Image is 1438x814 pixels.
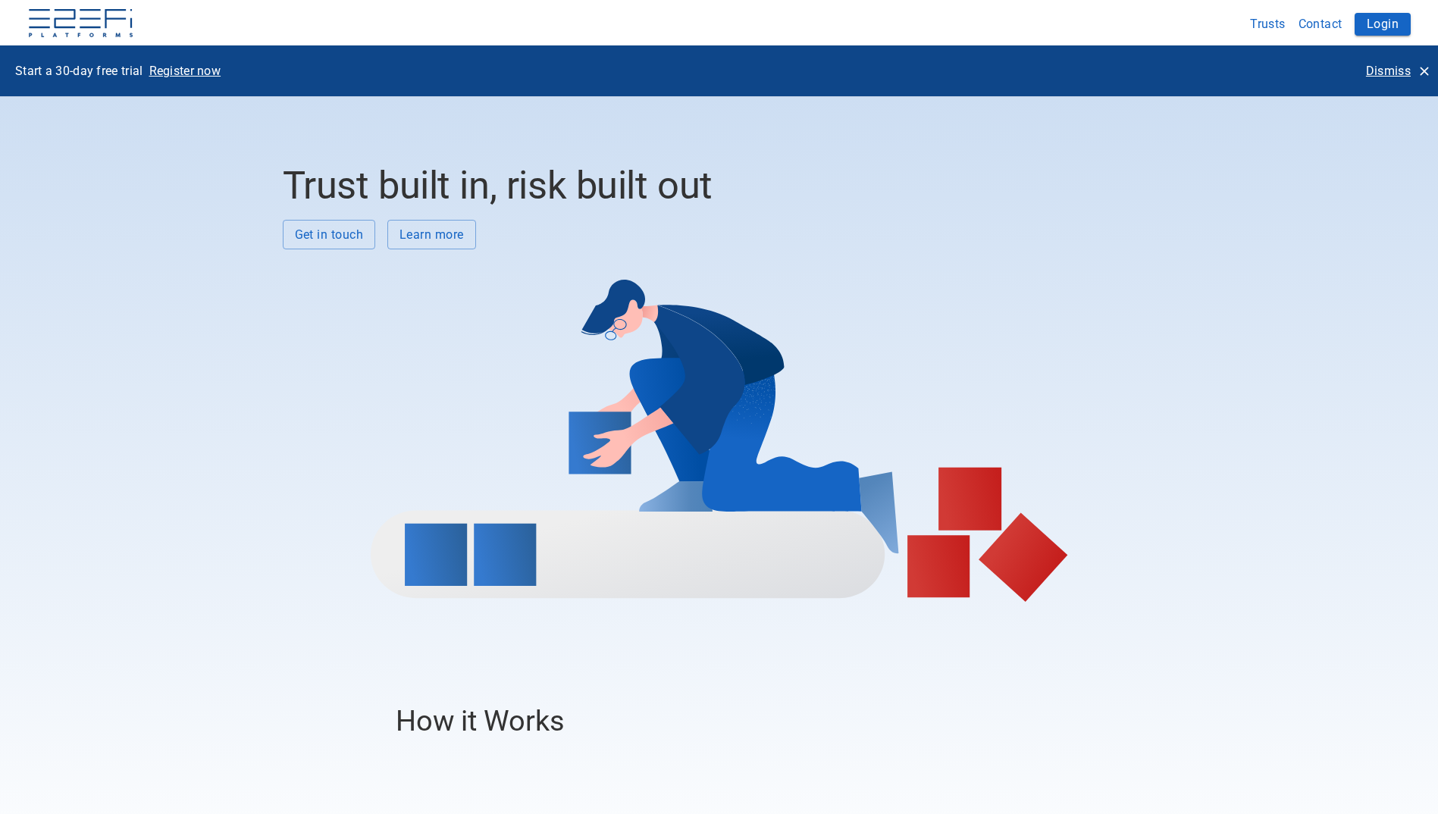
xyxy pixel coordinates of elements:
button: Learn more [387,220,476,249]
h3: How it Works [396,704,1042,737]
p: Dismiss [1366,62,1411,80]
p: Register now [149,62,221,80]
button: Dismiss [1360,58,1435,84]
p: Start a 30-day free trial [15,62,143,80]
button: Get in touch [283,220,376,249]
h2: Trust built in, risk built out [283,163,1156,208]
button: Register now [143,58,227,84]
